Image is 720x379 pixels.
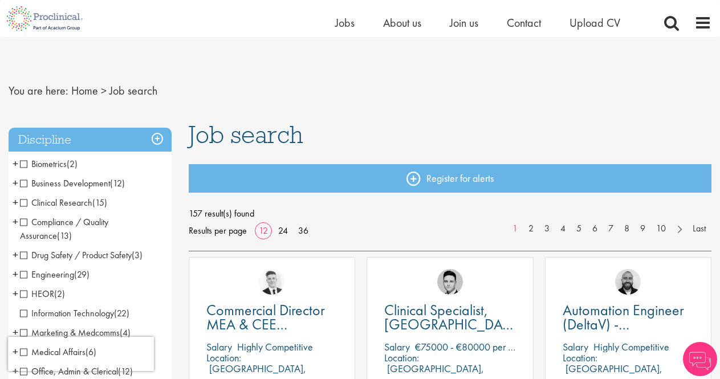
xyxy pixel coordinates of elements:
span: Compliance / Quality Assurance [20,216,108,242]
span: Engineering [20,268,74,280]
span: + [13,174,18,191]
span: Location: [563,351,597,364]
a: Clinical Specialist, [GEOGRAPHIC_DATA] - Cardiac [384,303,515,332]
span: Information Technology [20,307,129,319]
p: Highly Competitive [237,340,313,353]
a: Register for alerts [189,164,711,193]
span: Salary [563,340,588,353]
a: 2 [523,222,539,235]
iframe: reCAPTCHA [8,337,154,371]
p: Highly Competitive [593,340,669,353]
a: 10 [650,222,672,235]
a: 4 [555,222,571,235]
a: Jobs [335,15,355,30]
img: Jordan Kiely [615,269,641,295]
a: Commercial Director MEA & CEE Partnerships [206,303,337,332]
span: Drug Safety / Product Safety [20,249,143,261]
a: 9 [634,222,651,235]
a: 6 [587,222,603,235]
span: + [13,246,18,263]
span: + [13,194,18,211]
span: Office, Admin & Clerical [20,365,118,377]
img: Nicolas Daniel [259,269,284,295]
span: Clinical Specialist, [GEOGRAPHIC_DATA] - Cardiac [384,300,522,348]
span: + [13,155,18,172]
span: Job search [109,83,157,98]
a: Last [687,222,711,235]
a: 5 [571,222,587,235]
span: Biometrics [20,158,67,170]
span: + [13,266,18,283]
span: Salary [206,340,232,353]
span: Engineering [20,268,90,280]
a: 8 [619,222,635,235]
span: Business Development [20,177,110,189]
span: (12) [118,365,133,377]
span: (4) [120,327,131,339]
span: (12) [110,177,125,189]
span: Job search [189,119,303,150]
span: Commercial Director MEA & CEE Partnerships [206,300,325,348]
span: 157 result(s) found [189,205,711,222]
a: 3 [539,222,555,235]
a: 24 [274,225,292,237]
span: (15) [92,197,107,209]
span: Marketing & Medcomms [20,327,120,339]
p: €75000 - €80000 per hour [415,340,525,353]
span: (2) [54,288,65,300]
span: (2) [67,158,78,170]
span: (29) [74,268,90,280]
a: Join us [450,15,478,30]
span: You are here: [9,83,68,98]
span: Business Development [20,177,125,189]
span: HEOR [20,288,54,300]
h3: Discipline [9,128,172,152]
a: About us [383,15,421,30]
span: Biometrics [20,158,78,170]
img: Chatbot [683,342,717,376]
span: + [13,285,18,302]
span: Results per page [189,222,247,239]
span: Office, Admin & Clerical [20,365,133,377]
a: Contact [507,15,541,30]
span: HEOR [20,288,65,300]
span: Clinical Research [20,197,92,209]
a: Upload CV [570,15,620,30]
span: (3) [132,249,143,261]
span: Location: [206,351,241,364]
span: Location: [384,351,419,364]
span: Drug Safety / Product Safety [20,249,132,261]
a: Automation Engineer (DeltaV) - [GEOGRAPHIC_DATA] [563,303,694,332]
img: Connor Lynes [437,269,463,295]
span: > [101,83,107,98]
span: Clinical Research [20,197,107,209]
a: 36 [294,225,312,237]
span: Salary [384,340,410,353]
a: 12 [255,225,272,237]
span: Information Technology [20,307,114,319]
span: Marketing & Medcomms [20,327,131,339]
span: + [13,213,18,230]
span: (13) [57,230,72,242]
span: (22) [114,307,129,319]
a: 1 [507,222,523,235]
span: Automation Engineer (DeltaV) - [GEOGRAPHIC_DATA] [563,300,700,348]
a: 7 [603,222,619,235]
a: breadcrumb link [71,83,98,98]
span: + [13,324,18,341]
